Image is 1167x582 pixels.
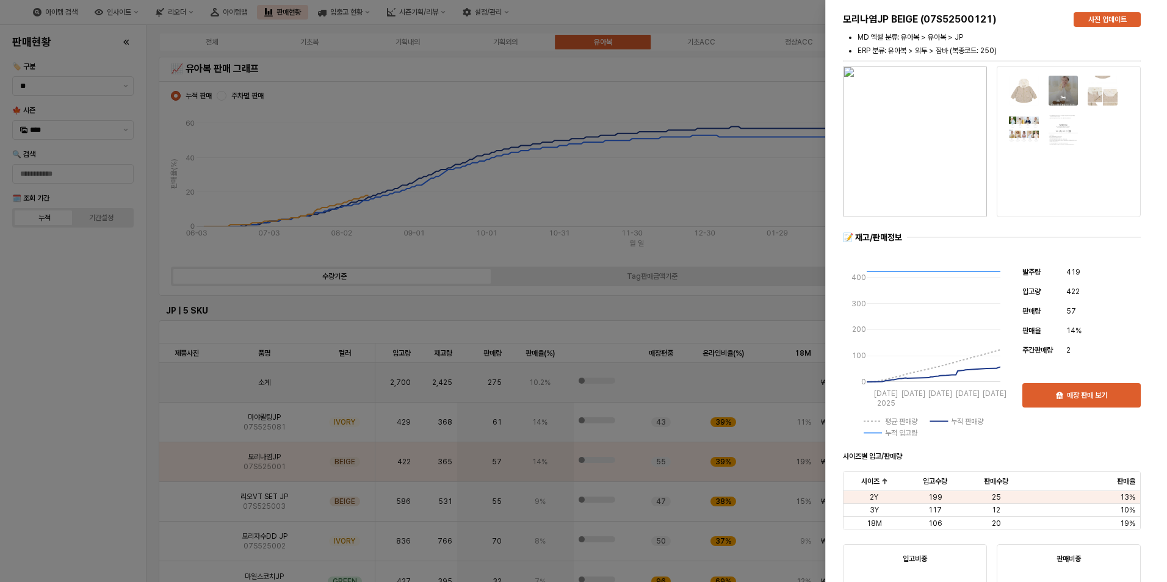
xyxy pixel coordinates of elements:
li: MD 엑셀 분류: 유아복 > 유아복 > JP [858,32,1141,43]
span: 판매량 [1022,307,1041,315]
p: 매장 판매 보기 [1067,390,1107,400]
span: 2 [1066,344,1071,356]
span: 판매율 [1117,476,1135,486]
span: 사이즈 [861,476,880,486]
span: 19% [1120,519,1135,528]
span: 14% [1066,325,1082,337]
span: 주간판매량 [1022,346,1053,354]
span: 3Y [870,505,879,515]
span: 입고수량 [923,476,947,486]
span: 판매수량 [984,476,1008,486]
li: ERP 분류: 유아복 > 외투 > 잠바 (복종코드: 250) [858,45,1141,56]
h5: 모리나염JP BEIGE (07S52500121) [843,13,1064,26]
button: 매장 판매 보기 [1022,383,1141,408]
p: 사진 업데이트 [1088,15,1127,24]
span: 117 [928,505,942,515]
strong: 사이즈별 입고/판매량 [843,452,902,461]
span: 10% [1120,505,1135,515]
strong: 입고비중 [903,555,927,563]
div: 📝 재고/판매정보 [843,232,902,243]
span: 106 [928,519,942,528]
span: 18M [867,519,882,528]
span: 422 [1066,286,1080,298]
span: 발주량 [1022,268,1041,276]
span: 13% [1120,492,1135,502]
span: 25 [992,492,1001,502]
button: 사진 업데이트 [1074,12,1141,27]
span: 57 [1066,305,1076,317]
span: 419 [1066,266,1080,278]
span: 입고량 [1022,287,1041,296]
strong: 판매비중 [1057,555,1081,563]
span: 2Y [870,492,878,502]
span: 12 [992,505,1000,515]
span: 판매율 [1022,326,1041,335]
span: 20 [992,519,1001,528]
span: 199 [928,492,942,502]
